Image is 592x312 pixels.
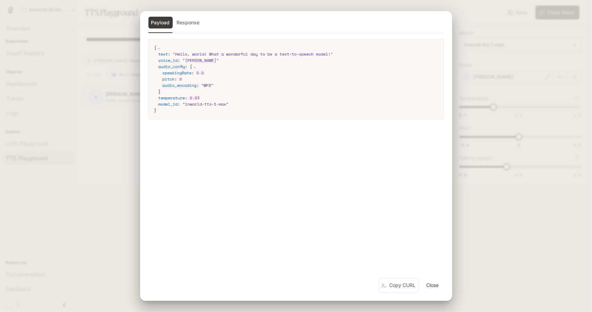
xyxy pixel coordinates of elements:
span: { [190,64,192,69]
span: model_id [158,101,178,107]
span: " [PERSON_NAME] " [183,57,219,63]
span: voice_id [158,57,178,63]
span: 0.93 [190,95,200,101]
span: audio_encoding [163,82,197,88]
div: : [158,64,438,95]
div: : [163,70,438,76]
div: : [163,76,438,82]
span: pitch [163,76,175,82]
span: audio_config [158,64,185,69]
span: " MP3 " [201,82,214,88]
div: : [158,51,438,57]
button: Close [422,278,444,292]
span: { [154,45,157,51]
button: Copy CURL [379,278,419,293]
span: speakingRate [163,70,192,76]
div: : [158,95,438,101]
div: : [158,101,438,107]
span: " inworld-tts-1-max " [183,101,229,107]
div: : [163,82,438,89]
span: temperature [158,95,185,101]
span: text [158,51,168,57]
button: Response [174,17,203,28]
div: : [158,57,438,64]
span: } [154,107,157,113]
span: " Hello, world! What a wonderful day to be a text-to-speech model! " [173,51,333,57]
span: 0 [180,76,182,82]
span: } [158,89,161,95]
span: 0.9 [197,70,204,76]
button: Payload [148,17,173,28]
